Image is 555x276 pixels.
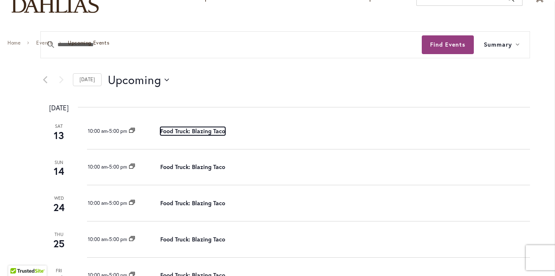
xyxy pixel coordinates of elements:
[50,195,68,202] span: Wed
[50,231,68,238] span: Thu
[50,200,68,214] span: 24
[160,163,225,171] a: Food Truck: Blazing Taco
[108,72,162,88] span: Upcoming
[88,200,107,206] span: 10:00 am
[160,127,225,135] a: Food Truck: Blazing Taco
[109,128,127,134] span: 5:00 pm
[68,40,109,46] span: Upcoming Events
[88,164,128,170] time: 2025-09-14 10:00:00 :: 2025-09-14 17:00:00
[50,128,68,142] span: 13
[36,40,52,46] a: Events
[6,246,30,270] iframe: Launch Accessibility Center
[88,200,128,206] time: 2025-09-24 10:00:00 :: 2025-09-24 17:00:00
[160,235,225,243] a: Food Truck: Blazing Taco
[7,40,20,46] a: Home
[88,236,128,242] time: 2025-09-25 10:00:00 :: 2025-09-25 17:00:00
[109,164,127,170] span: 5:00 pm
[50,123,68,130] span: Sat
[50,236,68,251] span: 25
[50,267,68,274] span: Fri
[40,102,78,113] time: [DATE]
[50,164,68,178] span: 14
[88,236,107,242] span: 10:00 am
[109,200,127,206] span: 5:00 pm
[88,128,107,134] span: 10:00 am
[88,128,128,134] time: 2025-09-13 10:00:00 :: 2025-09-13 17:00:00
[88,164,107,170] span: 10:00 am
[109,236,127,242] span: 5:00 pm
[50,159,68,166] span: Sun
[160,199,225,207] a: Food Truck: Blazing Taco
[40,75,50,85] a: Previous Events
[108,72,169,88] button: Click to toggle datepicker
[73,73,102,86] a: Click to select today's date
